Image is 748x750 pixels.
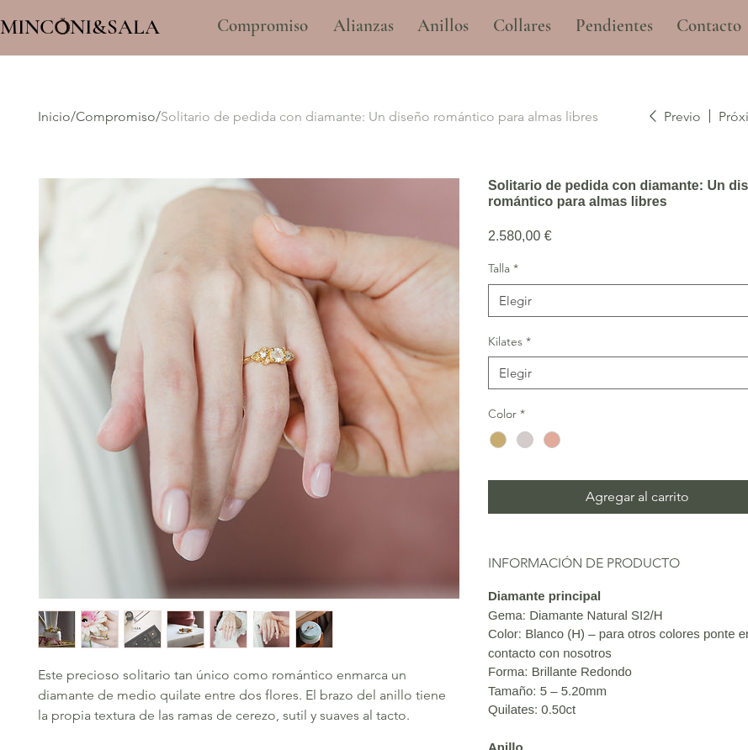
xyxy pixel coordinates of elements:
[409,5,477,47] p: Anillos
[38,177,460,599] button: Solitario de pedida con diamante: Un diseño romántico para almas libresAgrandar
[567,5,661,47] p: Pendientes
[499,364,532,382] div: Elegir
[210,610,247,648] div: 5 / 7
[252,610,290,648] div: 6 / 7
[167,610,204,648] button: Miniatura: Solitario de pedida con diamante: Un diseño romántico para almas libres
[167,611,204,647] img: Miniatura: Solitario de pedida con diamante: Un diseño romántico para almas libres
[167,610,204,648] div: 4 / 7
[646,108,701,126] a: Previo
[81,610,119,648] div: 2 / 7
[76,108,156,124] a: Compromiso
[124,610,162,648] button: Miniatura: Solitario de pedida con diamante: Un diseño romántico para almas libres
[210,611,247,647] img: Miniatura: Solitario de pedida con diamante: Un diseño romántico para almas libres
[204,5,321,47] a: Compromiso
[39,611,75,647] img: Miniatura: Solitario de pedida con diamante: Un diseño romántico para almas libres
[253,611,289,647] img: Miniatura: Solitario de pedida con diamante: Un diseño romántico para almas libres
[485,5,560,47] p: Collares
[296,611,332,647] img: Miniatura: Solitario de pedida con diamante: Un diseño romántico para almas libres
[39,178,459,599] img: Solitario de pedida con diamante: Un diseño romántico para almas libres
[321,5,405,47] a: Alianzas
[325,5,402,47] p: Alianzas
[252,610,290,648] button: Miniatura: Solitario de pedida con diamante: Un diseño romántico para almas libres
[38,108,71,124] a: Inicio
[161,108,598,124] a: Solitario de pedida con diamante: Un diseño romántico para almas libres
[38,610,76,648] div: 1 / 7
[81,610,119,648] button: Miniatura: Solitario de pedida con diamante: Un diseño romántico para almas libres
[499,292,532,309] div: Elegir
[488,229,552,243] span: 2.580,00 €
[125,611,161,647] img: Miniatura: Solitario de pedida con diamante: Un diseño romántico para almas libres
[38,665,459,726] p: Este precioso solitario tan único como romántico enmarca un diamante de medio quilate entre dos f...
[295,610,333,648] button: Miniatura: Solitario de pedida con diamante: Un diseño romántico para almas libres
[480,5,563,47] a: Collares
[488,406,525,423] legend: Color
[488,589,601,603] strong: Diamante principal
[56,18,70,34] img: Minconi Sala
[405,5,480,47] a: Anillos
[82,611,118,647] img: Miniatura: Solitario de pedida con diamante: Un diseño romántico para almas libres
[586,487,689,507] span: Agregar al carrito
[563,5,664,47] a: Pendientes
[295,610,333,648] div: 7 / 7
[38,108,646,126] div: / /
[124,610,162,648] div: 3 / 7
[38,610,76,648] button: Miniatura: Solitario de pedida con diamante: Un diseño romántico para almas libres
[209,5,316,47] p: Compromiso
[210,610,247,648] button: Miniatura: Solitario de pedida con diamante: Un diseño romántico para almas libres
